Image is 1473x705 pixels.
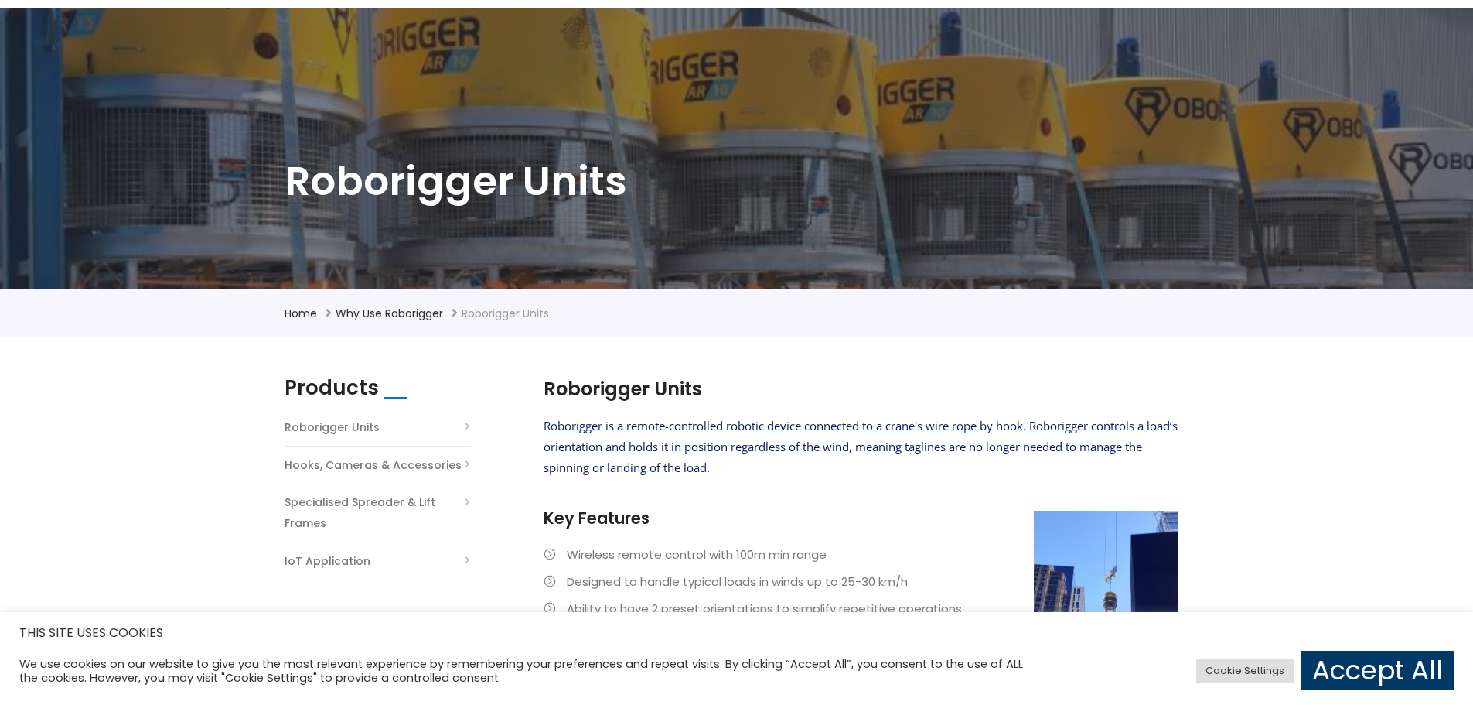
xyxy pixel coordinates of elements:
a: Roborigger Units [285,417,380,438]
h1: Roborigger Units [285,155,1189,207]
li: Ability to have 2 preset orientations to simplify repetitive operations [544,598,1178,619]
li: Wireless remote control with 100m min range [544,544,1178,565]
a: Why use Roborigger [336,306,443,321]
h2: Products [285,376,379,400]
li: Designed to handle typical loads in winds up to 25-30 km/h [544,571,1178,592]
span: Roborigger is a remote-controlled robotic device connected to a crane's wire rope by hook. Robori... [544,418,1178,475]
a: Specialised Spreader & Lift Frames [285,492,470,534]
div: We use cookies on our website to give you the most relevant experience by remembering your prefer... [19,657,1024,685]
li: Roborigger Units [462,304,549,323]
a: Accept All [1301,651,1454,690]
a: Cookie Settings [1196,659,1294,683]
a: Home [285,306,317,321]
h3: Key Features [544,507,1178,529]
h2: Contact Us [285,611,400,635]
h5: THIS SITE USES COOKIES [19,623,1454,643]
h2: Roborigger Units [544,376,1178,402]
a: Hooks, Cameras & Accessories [285,455,462,476]
a: IoT Application [285,551,370,572]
